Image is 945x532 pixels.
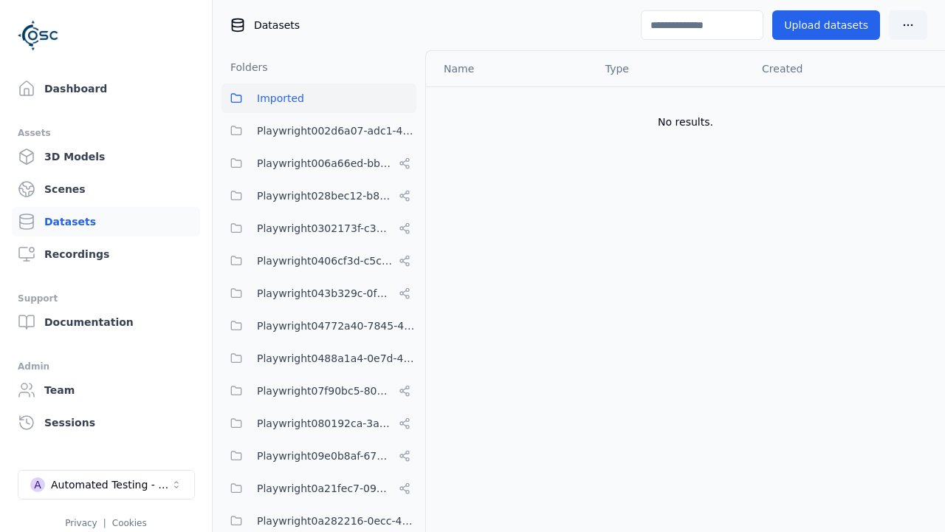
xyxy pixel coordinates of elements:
[221,116,416,146] button: Playwright002d6a07-adc1-4c24-b05e-c31b39d5c727
[18,290,194,307] div: Support
[221,279,416,308] button: Playwright043b329c-0fea-4eef-a1dd-c1b85d96f68d
[18,124,194,142] div: Assets
[18,358,194,375] div: Admin
[257,154,393,172] span: Playwright006a66ed-bbfa-4b84-a6f2-8b03960da6f1
[254,18,300,33] span: Datasets
[257,512,416,530] span: Playwright0a282216-0ecc-4192-904d-1db5382f43aa
[221,311,416,341] button: Playwright04772a40-7845-40f2-bf94-f85d29927f9d
[257,415,393,432] span: Playwright080192ca-3ab8-4170-8689-2c2dffafb10d
[221,441,416,471] button: Playwright09e0b8af-6797-487c-9a58-df45af994400
[103,518,106,528] span: |
[221,409,416,438] button: Playwright080192ca-3ab8-4170-8689-2c2dffafb10d
[221,60,268,75] h3: Folders
[221,474,416,503] button: Playwright0a21fec7-093e-446e-ac90-feefe60349da
[12,142,200,171] a: 3D Models
[112,518,147,528] a: Cookies
[257,252,393,270] span: Playwright0406cf3d-c5c6-4809-a891-d4d7aaf60441
[257,480,393,497] span: Playwright0a21fec7-093e-446e-ac90-feefe60349da
[12,207,200,236] a: Datasets
[257,284,393,302] span: Playwright043b329c-0fea-4eef-a1dd-c1b85d96f68d
[30,477,45,492] div: A
[221,149,416,178] button: Playwright006a66ed-bbfa-4b84-a6f2-8b03960da6f1
[12,375,200,405] a: Team
[221,344,416,373] button: Playwright0488a1a4-0e7d-4299-bdea-dd156cc484d6
[65,518,97,528] a: Privacy
[257,447,393,465] span: Playwright09e0b8af-6797-487c-9a58-df45af994400
[257,122,416,140] span: Playwright002d6a07-adc1-4c24-b05e-c31b39d5c727
[221,214,416,243] button: Playwright0302173f-c313-40eb-a2c1-2f14b0f3806f
[426,51,594,86] th: Name
[221,376,416,406] button: Playwright07f90bc5-80d1-4d58-862e-051c9f56b799
[257,317,416,335] span: Playwright04772a40-7845-40f2-bf94-f85d29927f9d
[772,10,880,40] button: Upload datasets
[750,51,921,86] th: Created
[257,89,304,107] span: Imported
[12,239,200,269] a: Recordings
[221,181,416,211] button: Playwright028bec12-b853-4041-8716-f34111cdbd0b
[221,246,416,276] button: Playwright0406cf3d-c5c6-4809-a891-d4d7aaf60441
[426,86,945,157] td: No results.
[257,219,393,237] span: Playwright0302173f-c313-40eb-a2c1-2f14b0f3806f
[18,15,59,56] img: Logo
[221,83,416,113] button: Imported
[12,74,200,103] a: Dashboard
[12,174,200,204] a: Scenes
[257,382,393,400] span: Playwright07f90bc5-80d1-4d58-862e-051c9f56b799
[18,470,195,499] button: Select a workspace
[12,408,200,437] a: Sessions
[257,349,416,367] span: Playwright0488a1a4-0e7d-4299-bdea-dd156cc484d6
[594,51,750,86] th: Type
[51,477,171,492] div: Automated Testing - Playwright
[257,187,393,205] span: Playwright028bec12-b853-4041-8716-f34111cdbd0b
[12,307,200,337] a: Documentation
